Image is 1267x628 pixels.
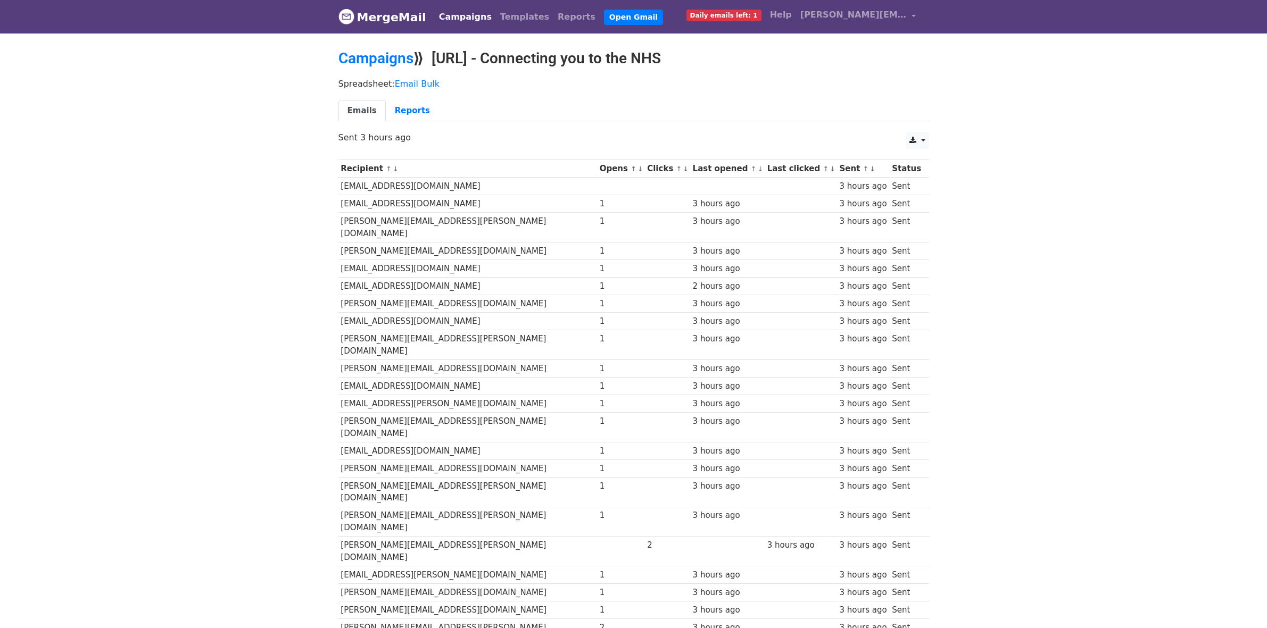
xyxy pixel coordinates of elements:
[338,160,597,178] th: Recipient
[889,178,923,195] td: Sent
[338,313,597,330] td: [EMAIL_ADDRESS][DOMAIN_NAME]
[889,242,923,259] td: Sent
[839,569,887,581] div: 3 hours ago
[839,380,887,392] div: 3 hours ago
[338,6,426,28] a: MergeMail
[693,333,762,345] div: 3 hours ago
[600,480,642,492] div: 1
[600,198,642,210] div: 1
[839,587,887,599] div: 3 hours ago
[839,263,887,275] div: 3 hours ago
[338,360,597,378] td: [PERSON_NAME][EMAIL_ADDRESS][DOMAIN_NAME]
[338,100,386,122] a: Emails
[889,313,923,330] td: Sent
[693,315,762,328] div: 3 hours ago
[889,460,923,478] td: Sent
[338,49,413,67] a: Campaigns
[889,213,923,242] td: Sent
[889,507,923,537] td: Sent
[693,569,762,581] div: 3 hours ago
[839,315,887,328] div: 3 hours ago
[600,263,642,275] div: 1
[338,213,597,242] td: [PERSON_NAME][EMAIL_ADDRESS][PERSON_NAME][DOMAIN_NAME]
[600,509,642,522] div: 1
[683,165,689,173] a: ↓
[338,242,597,259] td: [PERSON_NAME][EMAIL_ADDRESS][DOMAIN_NAME]
[682,4,766,26] a: Daily emails left: 1
[889,160,923,178] th: Status
[338,413,597,442] td: [PERSON_NAME][EMAIL_ADDRESS][PERSON_NAME][DOMAIN_NAME]
[693,463,762,475] div: 3 hours ago
[839,245,887,257] div: 3 hours ago
[889,566,923,583] td: Sent
[600,604,642,616] div: 1
[839,463,887,475] div: 3 hours ago
[1214,577,1267,628] iframe: Chat Widget
[338,583,597,601] td: [PERSON_NAME][EMAIL_ADDRESS][DOMAIN_NAME]
[889,378,923,395] td: Sent
[553,6,600,28] a: Reports
[839,415,887,428] div: 3 hours ago
[693,604,762,616] div: 3 hours ago
[839,363,887,375] div: 3 hours ago
[889,442,923,459] td: Sent
[338,178,597,195] td: [EMAIL_ADDRESS][DOMAIN_NAME]
[766,4,796,26] a: Help
[338,395,597,413] td: [EMAIL_ADDRESS][PERSON_NAME][DOMAIN_NAME]
[889,278,923,295] td: Sent
[676,165,682,173] a: ↑
[600,445,642,457] div: 1
[751,165,757,173] a: ↑
[830,165,835,173] a: ↓
[839,509,887,522] div: 3 hours ago
[767,539,834,551] div: 3 hours ago
[338,132,929,143] p: Sent 3 hours ago
[631,165,636,173] a: ↑
[889,537,923,566] td: Sent
[604,10,663,25] a: Open Gmail
[839,215,887,228] div: 3 hours ago
[338,378,597,395] td: [EMAIL_ADDRESS][DOMAIN_NAME]
[686,10,761,21] span: Daily emails left: 1
[393,165,399,173] a: ↓
[889,413,923,442] td: Sent
[338,601,597,619] td: [PERSON_NAME][EMAIL_ADDRESS][DOMAIN_NAME]
[693,198,762,210] div: 3 hours ago
[338,195,597,213] td: [EMAIL_ADDRESS][DOMAIN_NAME]
[839,539,887,551] div: 3 hours ago
[693,509,762,522] div: 3 hours ago
[600,245,642,257] div: 1
[600,463,642,475] div: 1
[338,9,354,24] img: MergeMail logo
[839,604,887,616] div: 3 hours ago
[693,480,762,492] div: 3 hours ago
[435,6,496,28] a: Campaigns
[889,601,923,619] td: Sent
[600,569,642,581] div: 1
[863,165,869,173] a: ↑
[693,415,762,428] div: 3 hours ago
[889,295,923,313] td: Sent
[765,160,837,178] th: Last clicked
[693,380,762,392] div: 3 hours ago
[338,478,597,507] td: [PERSON_NAME][EMAIL_ADDRESS][PERSON_NAME][DOMAIN_NAME]
[338,49,929,68] h2: ⟫ [URL] - Connecting you to the NHS
[693,263,762,275] div: 3 hours ago
[839,398,887,410] div: 3 hours ago
[757,165,763,173] a: ↓
[338,78,929,89] p: Spreadsheet:
[889,478,923,507] td: Sent
[600,315,642,328] div: 1
[839,280,887,292] div: 3 hours ago
[839,198,887,210] div: 3 hours ago
[693,398,762,410] div: 3 hours ago
[386,165,392,173] a: ↑
[889,260,923,278] td: Sent
[823,165,829,173] a: ↑
[386,100,439,122] a: Reports
[693,245,762,257] div: 3 hours ago
[338,566,597,583] td: [EMAIL_ADDRESS][PERSON_NAME][DOMAIN_NAME]
[800,9,907,21] span: [PERSON_NAME][EMAIL_ADDRESS][PERSON_NAME]
[338,507,597,537] td: [PERSON_NAME][EMAIL_ADDRESS][PERSON_NAME][DOMAIN_NAME]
